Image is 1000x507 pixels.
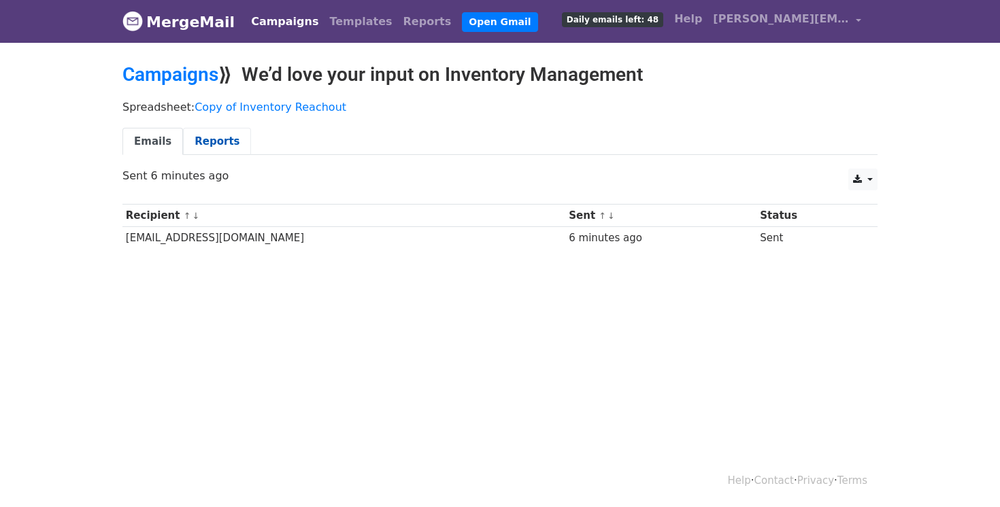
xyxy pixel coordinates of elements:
[569,230,753,246] div: 6 minutes ago
[122,100,878,114] p: Spreadsheet:
[565,205,756,227] th: Sent
[837,474,867,487] a: Terms
[183,128,251,156] a: Reports
[195,101,346,113] a: Copy of Inventory Reachout
[797,474,834,487] a: Privacy
[754,474,794,487] a: Contact
[556,5,669,33] a: Daily emails left: 48
[122,128,183,156] a: Emails
[669,5,707,33] a: Help
[757,227,862,249] td: Sent
[462,12,537,32] a: Open Gmail
[122,169,878,183] p: Sent 6 minutes ago
[122,11,143,31] img: MergeMail logo
[713,11,849,27] span: [PERSON_NAME][EMAIL_ADDRESS][PERSON_NAME][DOMAIN_NAME]
[562,12,663,27] span: Daily emails left: 48
[122,63,878,86] h2: ⟫ We’d love your input on Inventory Management
[707,5,867,37] a: [PERSON_NAME][EMAIL_ADDRESS][PERSON_NAME][DOMAIN_NAME]
[599,211,606,221] a: ↑
[246,8,324,35] a: Campaigns
[122,63,218,86] a: Campaigns
[607,211,615,221] a: ↓
[122,205,565,227] th: Recipient
[757,205,862,227] th: Status
[184,211,191,221] a: ↑
[728,474,751,487] a: Help
[398,8,457,35] a: Reports
[122,7,235,36] a: MergeMail
[122,227,565,249] td: [EMAIL_ADDRESS][DOMAIN_NAME]
[192,211,199,221] a: ↓
[932,442,1000,507] iframe: Chat Widget
[324,8,397,35] a: Templates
